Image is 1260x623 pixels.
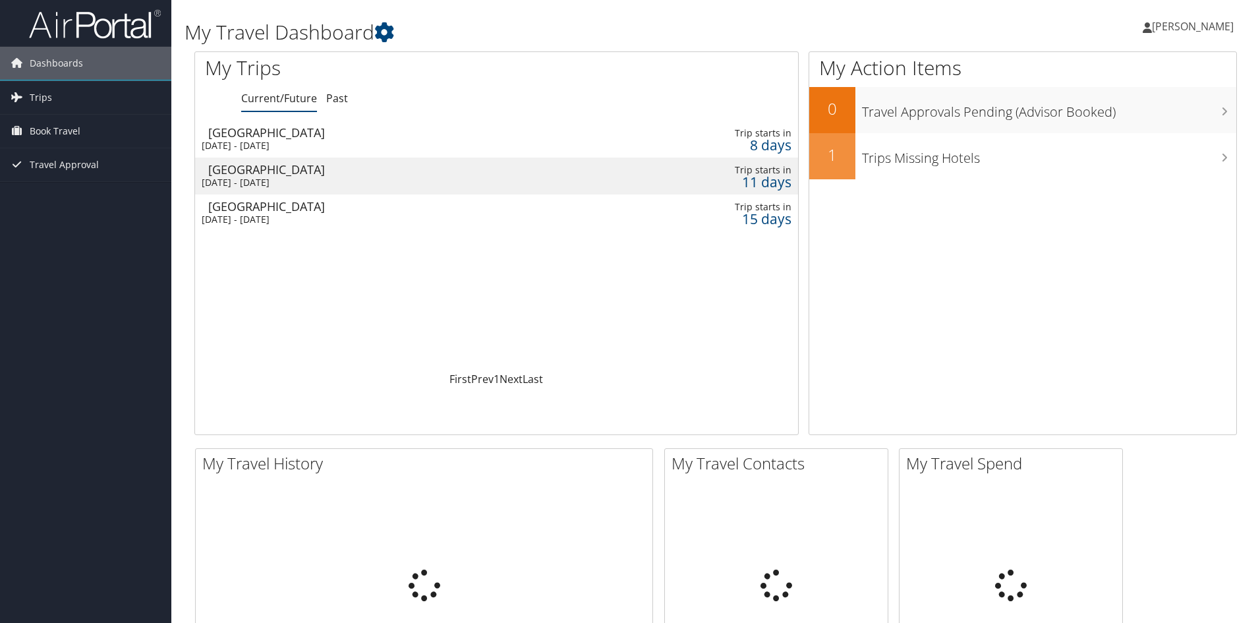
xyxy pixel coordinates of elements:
span: Travel Approval [30,148,99,181]
div: [GEOGRAPHIC_DATA] [208,127,590,138]
a: 1Trips Missing Hotels [809,133,1236,179]
span: Book Travel [30,115,80,148]
span: [PERSON_NAME] [1152,19,1234,34]
h1: My Trips [205,54,537,82]
h2: My Travel Contacts [672,452,888,475]
h2: 1 [809,144,855,166]
div: Trip starts in [662,201,791,213]
a: First [449,372,471,386]
div: 11 days [662,176,791,188]
a: Prev [471,372,494,386]
h2: 0 [809,98,855,120]
a: Current/Future [241,91,317,105]
div: [GEOGRAPHIC_DATA] [208,163,590,175]
a: 0Travel Approvals Pending (Advisor Booked) [809,87,1236,133]
h2: My Travel History [202,452,652,475]
h1: My Action Items [809,54,1236,82]
img: airportal-logo.png [29,9,161,40]
a: Last [523,372,543,386]
div: 8 days [662,139,791,151]
div: [DATE] - [DATE] [202,214,584,225]
span: Trips [30,81,52,114]
h1: My Travel Dashboard [185,18,893,46]
h3: Trips Missing Hotels [862,142,1236,167]
a: Next [500,372,523,386]
div: Trip starts in [662,127,791,139]
a: 1 [494,372,500,386]
div: Trip starts in [662,164,791,176]
a: [PERSON_NAME] [1143,7,1247,46]
div: [GEOGRAPHIC_DATA] [208,200,590,212]
div: [DATE] - [DATE] [202,140,584,152]
h3: Travel Approvals Pending (Advisor Booked) [862,96,1236,121]
div: [DATE] - [DATE] [202,177,584,189]
a: Past [326,91,348,105]
div: 15 days [662,213,791,225]
span: Dashboards [30,47,83,80]
h2: My Travel Spend [906,452,1122,475]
